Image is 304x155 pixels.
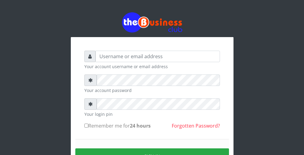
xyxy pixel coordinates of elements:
[84,87,220,93] small: Your account password
[96,51,220,62] input: Username or email address
[84,63,220,70] small: Your account username or email address
[84,124,88,128] input: Remember me for24 hours
[84,122,151,129] label: Remember me for
[84,111,220,117] small: Your login pin
[172,122,220,129] a: Forgotten Password?
[130,122,151,129] b: 24 hours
